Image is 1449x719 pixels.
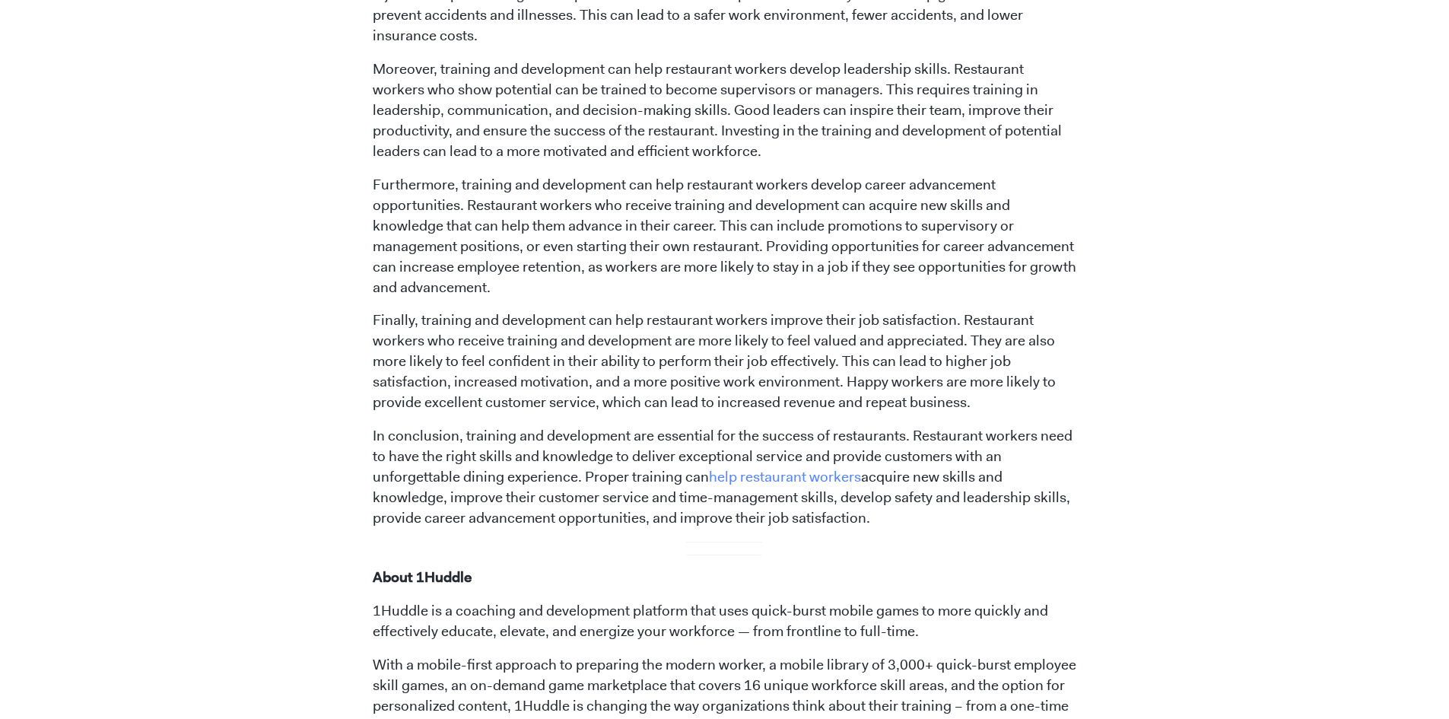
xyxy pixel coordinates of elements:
[373,175,1076,298] p: Furthermore, training and development can help restaurant workers develop career advancement oppo...
[373,601,1076,642] p: 1Huddle is a coaching and development platform that uses quick-burst mobile games to more quickly...
[373,59,1076,162] p: Moreover, training and development can help restaurant workers develop leadership skills. Restaur...
[709,467,861,486] a: help restaurant workers
[373,426,1076,529] p: In conclusion, training and development are essential for the success of restaurants. Restaurant ...
[373,310,1076,413] p: Finally, training and development can help restaurant workers improve their job satisfaction. Res...
[373,568,472,587] strong: About 1Huddle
